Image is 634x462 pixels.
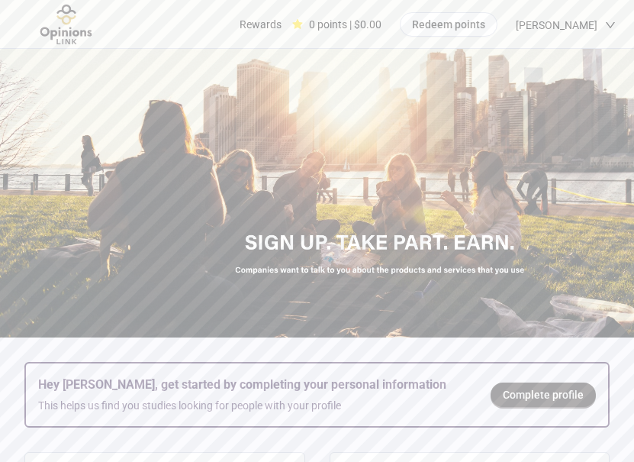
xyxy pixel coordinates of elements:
[412,16,485,33] span: Redeem points
[400,12,497,37] button: Redeem points
[38,376,466,394] h5: Hey [PERSON_NAME], get started by completing your personal information
[491,383,596,407] a: Complete profile
[605,20,616,31] span: down
[503,386,584,403] span: Complete profile
[516,1,597,50] span: [PERSON_NAME]
[38,397,466,414] div: This helps us find you studies looking for people with your profile
[292,19,303,30] span: star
